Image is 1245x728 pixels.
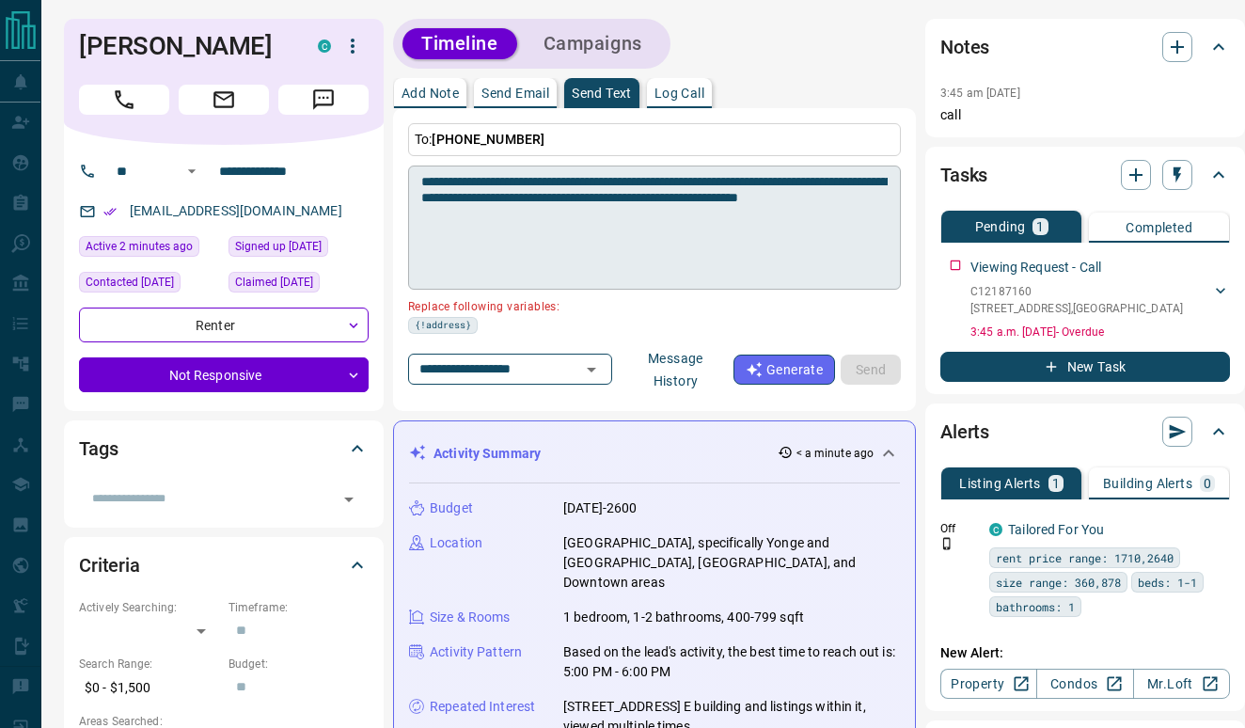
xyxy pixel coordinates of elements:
p: [DATE]-2600 [563,499,637,518]
div: Alerts [940,409,1230,454]
h2: Alerts [940,417,989,447]
p: Add Note [402,87,459,100]
p: Actively Searching: [79,599,219,616]
button: Open [336,486,362,513]
div: Mon Aug 11 2025 [229,272,369,298]
p: Timeframe: [229,599,369,616]
p: 1 bedroom, 1-2 bathrooms, 400-799 sqft [563,608,804,627]
a: Mr.Loft [1133,669,1230,699]
p: Send Email [481,87,549,100]
button: Open [578,356,605,383]
h2: Criteria [79,550,140,580]
p: 3:45 a.m. [DATE] - Overdue [970,324,1230,340]
p: Viewing Request - Call [970,258,1101,277]
p: New Alert: [940,643,1230,663]
button: Generate [733,355,835,385]
h2: Notes [940,32,989,62]
h2: Tags [79,434,118,464]
span: Signed up [DATE] [235,237,322,256]
p: Off [940,520,978,537]
span: [PHONE_NUMBER] [432,132,544,147]
p: Completed [1126,221,1192,234]
div: Activity Summary< a minute ago [409,436,900,471]
p: Budget: [229,656,369,673]
span: Contacted [DATE] [86,273,174,292]
div: Not Responsive [79,357,369,392]
a: Condos [1036,669,1133,699]
svg: Push Notification Only [940,537,953,550]
p: [GEOGRAPHIC_DATA], specifically Yonge and [GEOGRAPHIC_DATA], [GEOGRAPHIC_DATA], and Downtown areas [563,533,900,593]
p: Activity Pattern [430,642,522,662]
span: {!address} [415,318,471,333]
p: 0 [1204,477,1211,490]
span: rent price range: 1710,2640 [996,548,1174,567]
div: Notes [940,24,1230,70]
div: condos.ca [989,523,1002,536]
span: Message [278,85,369,115]
a: Property [940,669,1037,699]
svg: Email Verified [103,205,117,218]
p: Search Range: [79,656,219,673]
h1: [PERSON_NAME] [79,31,290,61]
p: Activity Summary [433,444,541,464]
p: Log Call [654,87,704,100]
p: Building Alerts [1103,477,1192,490]
p: Budget [430,499,473,518]
p: Listing Alerts [959,477,1041,490]
div: C12187160[STREET_ADDRESS],[GEOGRAPHIC_DATA] [970,279,1230,321]
span: beds: 1-1 [1138,573,1197,592]
p: Pending [975,220,1026,233]
span: bathrooms: 1 [996,597,1075,616]
div: condos.ca [318,40,331,53]
p: [STREET_ADDRESS] , [GEOGRAPHIC_DATA] [970,300,1183,317]
p: $0 - $1,500 [79,673,219,704]
div: Tasks [940,152,1230,198]
a: [EMAIL_ADDRESS][DOMAIN_NAME] [130,203,342,218]
button: New Task [940,352,1230,382]
div: Renter [79,308,369,342]
div: Criteria [79,543,369,588]
h2: Tasks [940,160,987,190]
p: Replace following variables: [408,293,888,317]
button: Message History [618,343,733,396]
span: Active 2 minutes ago [86,237,193,256]
p: Location [430,533,482,553]
p: 1 [1036,220,1044,233]
p: 3:45 am [DATE] [940,87,1020,100]
p: Size & Rooms [430,608,511,627]
p: Send Text [572,87,632,100]
p: Based on the lead's activity, the best time to reach out is: 5:00 PM - 6:00 PM [563,642,900,682]
div: Mon Sep 16 2024 [229,236,369,262]
span: Claimed [DATE] [235,273,313,292]
button: Campaigns [525,28,661,59]
p: call [940,105,1230,125]
div: Mon Aug 18 2025 [79,236,219,262]
p: < a minute ago [796,445,875,462]
span: Call [79,85,169,115]
span: Email [179,85,269,115]
div: Tags [79,426,369,471]
button: Timeline [402,28,517,59]
p: To: [408,123,901,156]
a: Tailored For You [1008,522,1104,537]
span: size range: 360,878 [996,573,1121,592]
p: C12187160 [970,283,1183,300]
p: Repeated Interest [430,697,535,717]
div: Mon Aug 11 2025 [79,272,219,298]
p: 1 [1052,477,1060,490]
button: Open [181,160,203,182]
